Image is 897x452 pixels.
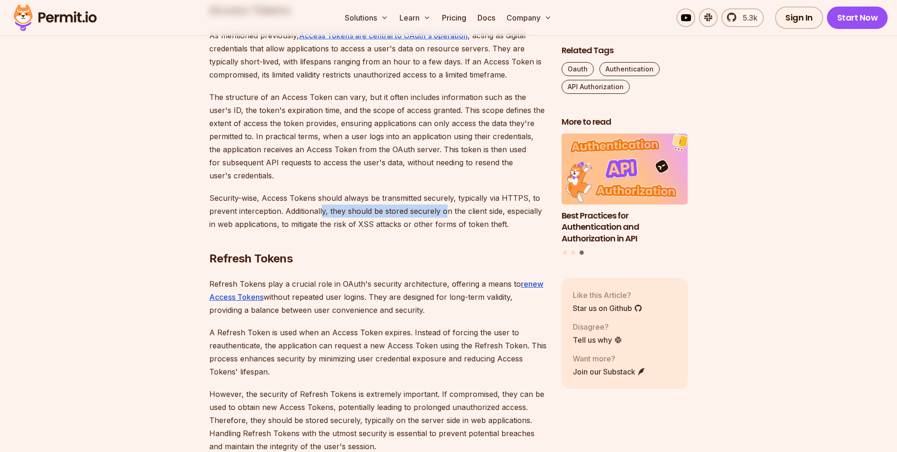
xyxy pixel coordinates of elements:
button: Go to slide 2 [571,250,575,254]
button: Learn [396,8,434,27]
p: Like this Article? [573,289,642,300]
a: API Authorization [562,80,630,94]
p: A Refresh Token is used when an Access Token expires. Instead of forcing the user to reauthentica... [209,326,547,378]
strong: Refresh Tokens [209,252,293,265]
button: Company [503,8,555,27]
p: As mentioned previously, , acting as digital credentials that allow applications to access a user... [209,29,547,81]
img: Best Practices for Authentication and Authorization in API [562,134,688,205]
h2: More to read [562,116,688,128]
a: Docs [474,8,499,27]
div: Posts [562,134,688,256]
a: Star us on Github [573,302,642,313]
a: Oauth [562,62,594,76]
img: Permit logo [9,2,101,34]
a: Authentication [599,62,660,76]
a: Sign In [775,7,823,29]
p: Disagree? [573,321,622,332]
a: 5.3k [721,8,764,27]
a: Start Now [827,7,888,29]
p: Security-wise, Access Tokens should always be transmitted securely, typically via HTTPS, to preve... [209,191,547,231]
span: 5.3k [737,12,757,23]
a: Join our Substack [573,366,646,377]
a: Pricing [438,8,470,27]
li: 3 of 3 [562,134,688,245]
p: The structure of an Access Token can vary, but it often includes information such as the user's I... [209,91,547,182]
p: Want more? [573,353,646,364]
a: Best Practices for Authentication and Authorization in APIBest Practices for Authentication and A... [562,134,688,245]
button: Go to slide 3 [579,250,584,254]
p: Refresh Tokens play a crucial role in OAuth's security architecture, offering a means to without ... [209,277,547,317]
button: Solutions [341,8,392,27]
h2: Related Tags [562,45,688,56]
h3: Best Practices for Authentication and Authorization in API [562,210,688,244]
button: Go to slide 1 [563,250,567,254]
a: Tell us why [573,334,622,345]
